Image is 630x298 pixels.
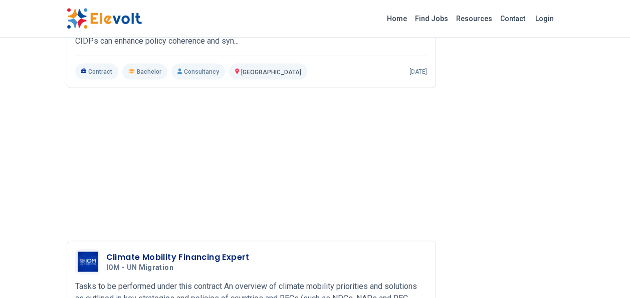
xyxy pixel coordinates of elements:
a: Find Jobs [411,11,452,27]
p: Consultancy [171,64,225,80]
img: Elevolt [67,8,142,29]
h3: Climate Mobility Financing Expert [106,251,250,263]
a: Home [383,11,411,27]
span: IOM - UN Migration [106,263,173,272]
iframe: Chat Widget [580,250,630,298]
p: [DATE] [409,68,427,76]
img: IOM - UN Migration [78,252,98,272]
span: [GEOGRAPHIC_DATA] [241,69,301,76]
p: Contract [75,64,119,80]
a: Login [529,9,560,29]
span: Bachelor [137,68,161,76]
a: Contact [496,11,529,27]
a: Resources [452,11,496,27]
iframe: Advertisement [67,94,436,235]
